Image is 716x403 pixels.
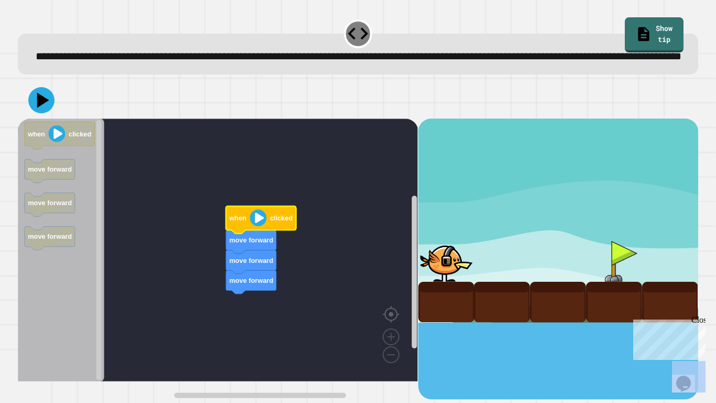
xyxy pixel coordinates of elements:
text: move forward [230,257,274,264]
a: Show tip [625,17,684,52]
iframe: chat widget [629,315,706,360]
text: clicked [69,130,91,138]
text: move forward [28,232,72,240]
div: Blockly Workspace [18,119,418,399]
text: clicked [270,214,292,222]
text: move forward [230,236,274,244]
iframe: chat widget [672,361,706,393]
div: Chat with us now!Close [4,4,72,67]
text: move forward [28,165,72,173]
text: move forward [28,199,72,207]
text: when [27,130,45,138]
text: when [229,214,247,222]
text: move forward [230,277,274,284]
